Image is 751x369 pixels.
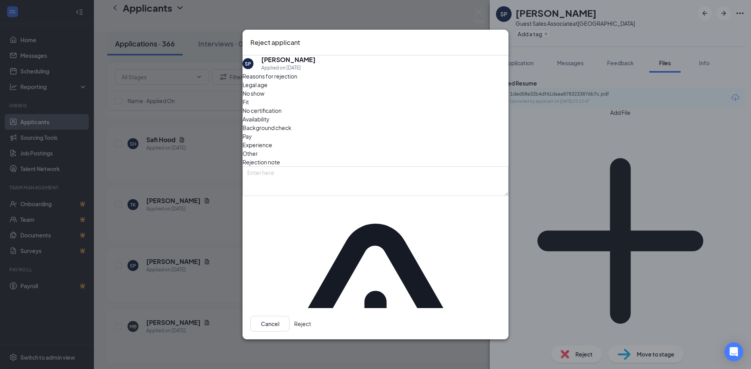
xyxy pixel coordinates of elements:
[243,98,249,106] span: Fit
[243,123,291,132] span: Background check
[250,37,300,48] h3: Reject applicant
[243,132,252,141] span: Pay
[250,316,289,332] button: Cancel
[294,316,311,332] button: Reject
[243,115,269,123] span: Availability
[243,73,297,80] span: Reasons for rejection
[243,80,268,89] span: Legal age
[261,64,316,72] div: Applied on [DATE]
[724,342,743,361] div: Open Intercom Messenger
[243,89,264,98] span: No show
[243,141,272,149] span: Experience
[261,55,316,64] h5: [PERSON_NAME]
[243,159,280,166] span: Rejection note
[243,149,258,158] span: Other
[243,106,282,115] span: No certification
[245,61,251,67] div: SP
